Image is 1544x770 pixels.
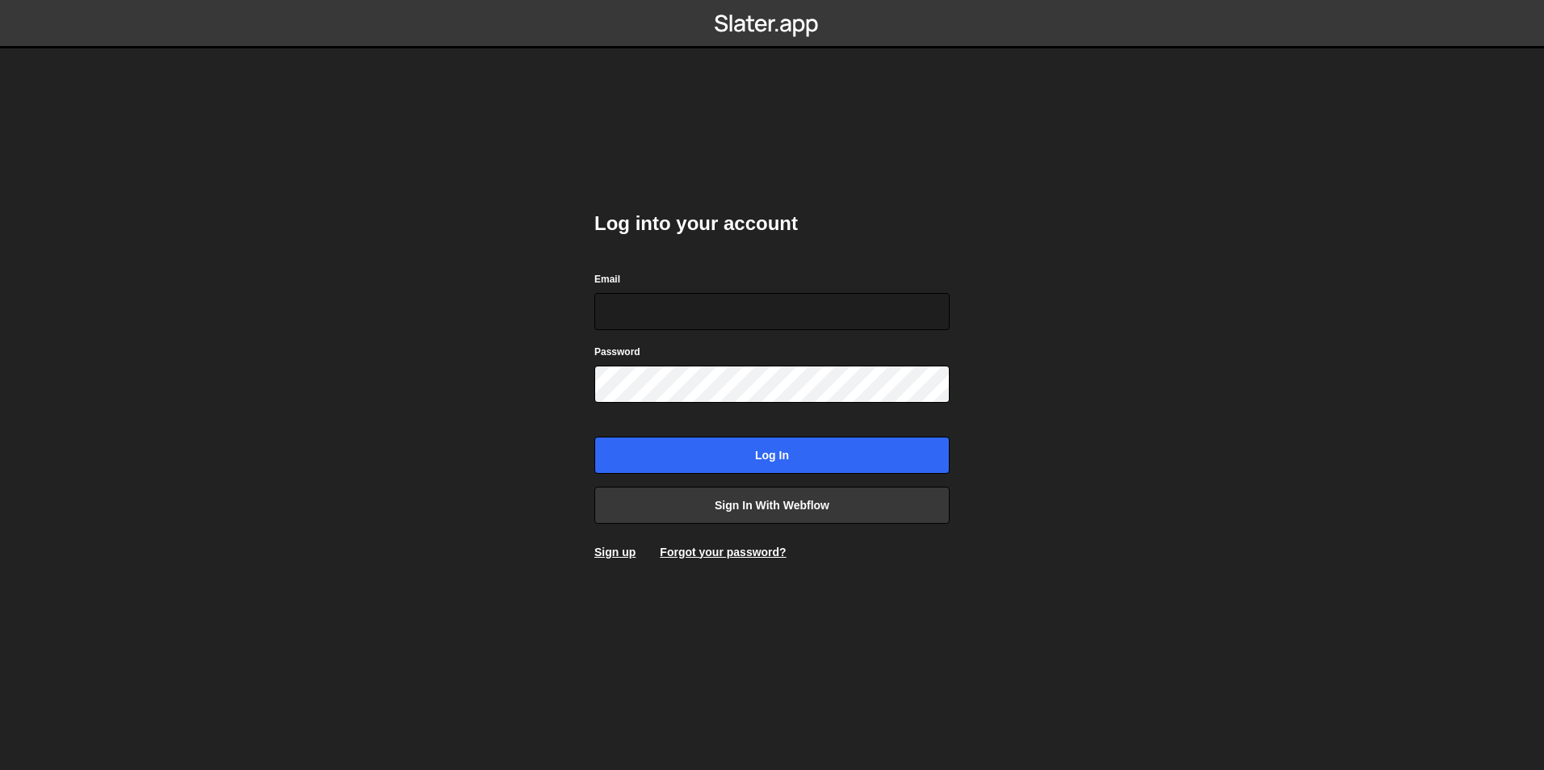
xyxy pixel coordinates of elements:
[594,344,640,360] label: Password
[594,211,950,236] h2: Log into your account
[594,487,950,524] a: Sign in with Webflow
[594,546,636,559] a: Sign up
[594,437,950,474] input: Log in
[660,546,786,559] a: Forgot your password?
[594,271,620,287] label: Email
